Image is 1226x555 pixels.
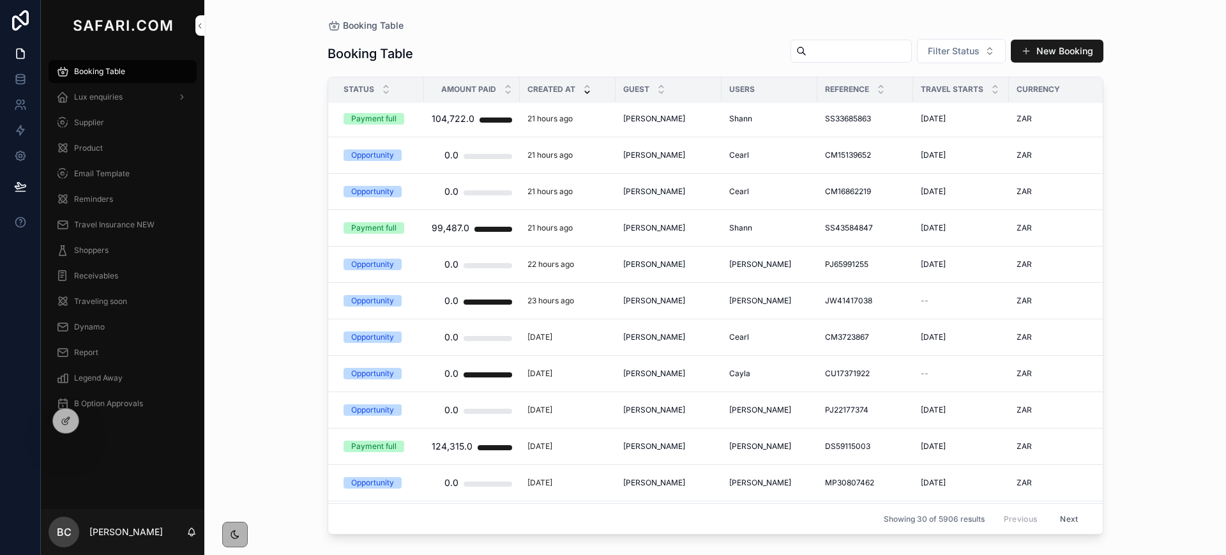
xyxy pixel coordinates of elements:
a: 0.0 [432,470,512,496]
span: [PERSON_NAME] [729,441,791,452]
a: Cearl [729,150,810,160]
a: MP30807462 [825,478,905,488]
span: Created at [527,84,575,95]
a: JW41417038 [825,296,905,306]
div: 0.0 [444,324,458,350]
span: [DATE] [921,332,946,342]
p: 21 hours ago [527,186,573,197]
a: [PERSON_NAME] [623,150,714,160]
span: Legend Away [74,373,123,383]
span: CM15139652 [825,150,871,160]
a: [DATE] [921,150,1001,160]
span: Currency [1017,84,1060,95]
div: 104,722.0 [432,106,474,132]
a: PJ65991255 [825,259,905,270]
a: SS43584847 [825,223,905,233]
a: [PERSON_NAME] [623,186,714,197]
span: PJ22177374 [825,405,868,415]
div: Opportunity [351,477,394,489]
span: Dynamo [74,322,105,332]
span: [DATE] [921,441,946,452]
a: ZAR [1017,114,1097,124]
div: Payment full [351,441,397,452]
span: Cearl [729,186,749,197]
div: Payment full [351,113,397,125]
a: [PERSON_NAME] [729,259,810,270]
p: [DATE] [527,441,552,452]
span: [PERSON_NAME] [623,478,685,488]
a: [PERSON_NAME] [623,259,714,270]
span: Shann [729,114,752,124]
a: Booking Table [328,19,404,32]
button: Select Button [917,39,1006,63]
span: Booking Table [74,66,125,77]
a: 0.0 [432,179,512,204]
p: 23 hours ago [527,296,574,306]
a: [DATE] [527,405,608,415]
a: Opportunity [344,477,416,489]
a: 0.0 [432,324,512,350]
span: [PERSON_NAME] [729,296,791,306]
p: [PERSON_NAME] [89,526,163,538]
a: [PERSON_NAME] [623,369,714,379]
a: New Booking [1011,40,1103,63]
a: [PERSON_NAME] [729,405,810,415]
span: [DATE] [921,259,946,270]
a: [PERSON_NAME] [729,296,810,306]
a: [DATE] [921,114,1001,124]
a: Opportunity [344,295,416,307]
span: BC [57,524,72,540]
div: Opportunity [351,259,394,270]
span: [PERSON_NAME] [729,405,791,415]
a: ZAR [1017,405,1097,415]
div: 0.0 [444,361,458,386]
a: Cearl [729,186,810,197]
a: Supplier [49,111,197,134]
span: [PERSON_NAME] [623,150,685,160]
span: Email Template [74,169,130,179]
div: 124,315.0 [432,434,473,459]
a: Payment full [344,113,416,125]
a: ZAR [1017,441,1097,452]
a: 99,487.0 [432,215,512,241]
span: ZAR [1017,259,1032,270]
a: 21 hours ago [527,114,608,124]
a: 0.0 [432,252,512,277]
span: ZAR [1017,369,1032,379]
a: -- [921,296,1001,306]
a: 21 hours ago [527,223,608,233]
div: Opportunity [351,149,394,161]
p: [DATE] [527,478,552,488]
span: [PERSON_NAME] [729,478,791,488]
span: CU17371922 [825,369,870,379]
a: -- [921,369,1001,379]
a: Payment full [344,441,416,452]
span: ZAR [1017,150,1032,160]
a: 21 hours ago [527,186,608,197]
a: 0.0 [432,142,512,168]
span: Showing 30 of 5906 results [884,514,985,524]
span: Users [729,84,755,95]
span: Shann [729,223,752,233]
span: [DATE] [921,114,946,124]
a: Shoppers [49,239,197,262]
h1: Booking Table [328,45,413,63]
a: Shann [729,223,810,233]
span: JW41417038 [825,296,872,306]
span: SS43584847 [825,223,873,233]
span: Travel Insurance NEW [74,220,155,230]
a: Product [49,137,197,160]
span: Receivables [74,271,118,281]
div: Opportunity [351,331,394,343]
span: Filter Status [928,45,980,57]
a: Opportunity [344,331,416,343]
a: [PERSON_NAME] [623,296,714,306]
a: [DATE] [921,332,1001,342]
p: 21 hours ago [527,150,573,160]
span: ZAR [1017,478,1032,488]
a: [PERSON_NAME] [623,114,714,124]
span: [DATE] [921,478,946,488]
span: [PERSON_NAME] [623,186,685,197]
a: PJ22177374 [825,405,905,415]
span: [PERSON_NAME] [623,441,685,452]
